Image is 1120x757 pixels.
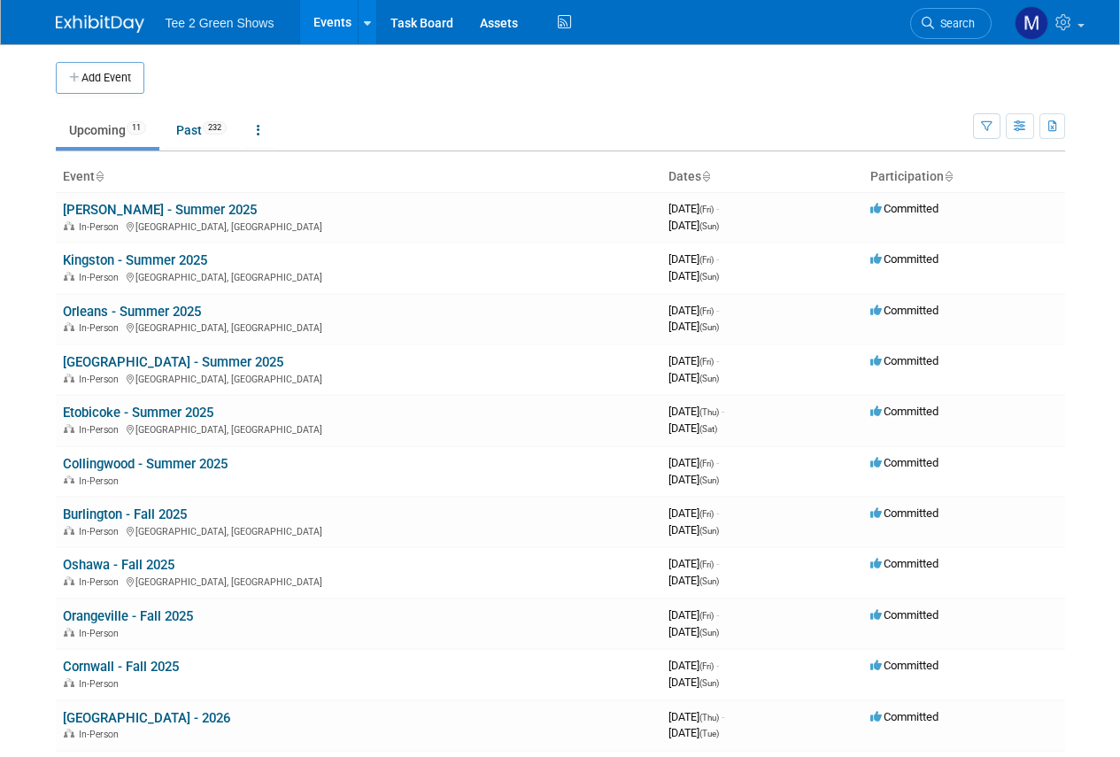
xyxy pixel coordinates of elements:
img: In-Person Event [64,374,74,382]
span: [DATE] [668,625,719,638]
div: [GEOGRAPHIC_DATA], [GEOGRAPHIC_DATA] [63,421,654,436]
span: In-Person [79,475,124,487]
a: Orangeville - Fall 2025 [63,608,193,624]
span: In-Person [79,576,124,588]
span: (Sun) [699,475,719,485]
a: Sort by Event Name [95,169,104,183]
span: [DATE] [668,659,719,672]
span: [DATE] [668,523,719,537]
span: [DATE] [668,608,719,622]
span: (Sun) [699,526,719,536]
span: Committed [870,202,938,215]
span: [DATE] [668,456,719,469]
span: (Sun) [699,221,719,231]
span: Committed [870,252,938,266]
span: 232 [203,121,227,135]
span: - [716,557,719,570]
span: [DATE] [668,354,719,367]
div: [GEOGRAPHIC_DATA], [GEOGRAPHIC_DATA] [63,269,654,283]
span: Committed [870,405,938,418]
img: In-Person Event [64,729,74,738]
span: [DATE] [668,473,719,486]
img: In-Person Event [64,322,74,331]
span: In-Person [79,628,124,639]
img: Michael Kruger [1015,6,1048,40]
a: Past232 [163,113,240,147]
span: (Tue) [699,729,719,738]
span: - [716,506,719,520]
img: In-Person Event [64,272,74,281]
img: In-Person Event [64,424,74,433]
span: (Sat) [699,424,717,434]
img: In-Person Event [64,628,74,637]
span: [DATE] [668,726,719,739]
span: [DATE] [668,676,719,689]
span: In-Person [79,526,124,537]
img: ExhibitDay [56,15,144,33]
a: [GEOGRAPHIC_DATA] - 2026 [63,710,230,726]
span: In-Person [79,322,124,334]
span: [DATE] [668,269,719,282]
span: (Fri) [699,560,714,569]
span: Search [934,17,975,30]
span: In-Person [79,729,124,740]
a: Collingwood - Summer 2025 [63,456,228,472]
div: [GEOGRAPHIC_DATA], [GEOGRAPHIC_DATA] [63,219,654,233]
span: - [716,202,719,215]
a: Search [910,8,992,39]
img: In-Person Event [64,475,74,484]
a: Cornwall - Fall 2025 [63,659,179,675]
span: (Sun) [699,272,719,282]
span: [DATE] [668,202,719,215]
span: [DATE] [668,304,719,317]
span: (Fri) [699,255,714,265]
span: [DATE] [668,574,719,587]
span: (Fri) [699,509,714,519]
span: [DATE] [668,320,719,333]
span: - [716,304,719,317]
img: In-Person Event [64,678,74,687]
span: (Fri) [699,357,714,367]
span: Committed [870,659,938,672]
a: [GEOGRAPHIC_DATA] - Summer 2025 [63,354,283,370]
span: (Sun) [699,678,719,688]
div: [GEOGRAPHIC_DATA], [GEOGRAPHIC_DATA] [63,574,654,588]
span: [DATE] [668,219,719,232]
span: [DATE] [668,371,719,384]
span: 11 [127,121,146,135]
span: - [716,252,719,266]
a: Oshawa - Fall 2025 [63,557,174,573]
div: [GEOGRAPHIC_DATA], [GEOGRAPHIC_DATA] [63,523,654,537]
span: Committed [870,557,938,570]
span: - [716,659,719,672]
span: Committed [870,506,938,520]
span: - [716,608,719,622]
span: [DATE] [668,405,724,418]
span: (Fri) [699,306,714,316]
img: In-Person Event [64,221,74,230]
img: In-Person Event [64,526,74,535]
th: Dates [661,162,863,192]
span: (Fri) [699,611,714,621]
span: - [722,405,724,418]
img: In-Person Event [64,576,74,585]
span: (Fri) [699,661,714,671]
a: Sort by Start Date [701,169,710,183]
span: - [716,354,719,367]
span: - [722,710,724,723]
button: Add Event [56,62,144,94]
span: (Thu) [699,407,719,417]
span: Committed [870,354,938,367]
span: Committed [870,456,938,469]
a: Sort by Participation Type [944,169,953,183]
span: In-Person [79,272,124,283]
th: Event [56,162,661,192]
span: In-Person [79,374,124,385]
span: [DATE] [668,710,724,723]
div: [GEOGRAPHIC_DATA], [GEOGRAPHIC_DATA] [63,371,654,385]
span: [DATE] [668,506,719,520]
span: Tee 2 Green Shows [166,16,274,30]
span: Committed [870,608,938,622]
span: [DATE] [668,421,717,435]
span: - [716,456,719,469]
